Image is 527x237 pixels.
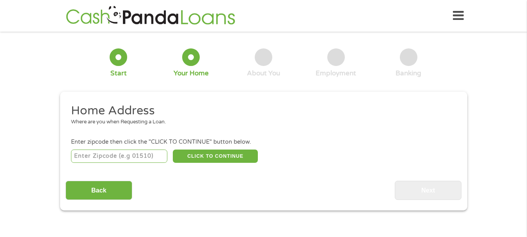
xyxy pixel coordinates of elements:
div: Employment [316,69,356,78]
input: Next [395,181,461,200]
div: Where are you when Requesting a Loan. [71,118,450,126]
div: Start [110,69,127,78]
input: Back [66,181,132,200]
input: Enter Zipcode (e.g 01510) [71,150,167,163]
div: Enter zipcode then click the "CLICK TO CONTINUE" button below. [71,138,456,146]
img: GetLoanNow Logo [64,5,238,27]
div: About You [247,69,280,78]
div: Banking [396,69,421,78]
h2: Home Address [71,103,450,119]
button: CLICK TO CONTINUE [173,150,258,163]
div: Your Home [174,69,209,78]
